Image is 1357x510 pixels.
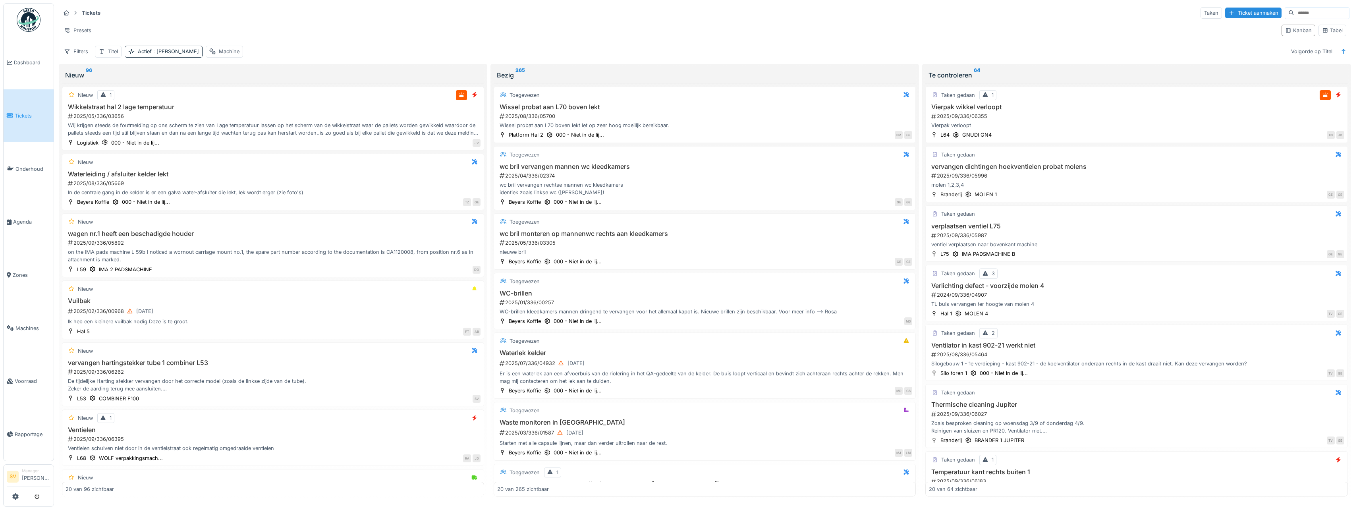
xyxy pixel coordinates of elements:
[67,180,481,187] div: 2025/08/336/05669
[992,91,994,99] div: 1
[975,437,1024,444] div: BRANDER 1 JUPITER
[509,387,541,394] div: Beyers Koffie
[4,355,54,408] a: Voorraad
[1327,191,1335,199] div: GE
[941,151,975,158] div: Taken gedaan
[60,46,92,57] div: Filters
[554,317,602,325] div: 000 - Niet in de lij...
[499,299,912,306] div: 2025/01/336/00257
[497,481,912,488] h3: Volmelder bak 3 gebrande koffie (= transport naar [GEOGRAPHIC_DATA])
[1288,46,1336,57] div: Volgorde op Titel
[77,266,86,273] div: L59
[473,395,481,403] div: SV
[4,249,54,302] a: Zones
[4,408,54,461] a: Rapportage
[929,360,1344,367] div: Silogebouw 1 - 1e verdieping - kast 902-21 - de koelventilator onderaan rechts in de kast draait ...
[929,401,1344,408] h3: Thermische cleaning Jupiter
[497,308,912,315] div: WC-brillen kleedkamers mannen dringend te vervangen voor het allemaal kapot is. Nieuwe brillen zi...
[78,158,93,166] div: Nieuw
[895,131,903,139] div: BM
[219,48,239,55] div: Machine
[497,70,913,80] div: Bezig
[15,431,50,438] span: Rapportage
[66,359,481,367] h3: vervangen hartingstekker tube 1 combiner L53
[930,291,1344,299] div: 2024/09/336/04907
[962,131,992,139] div: GNUDI GN4
[66,230,481,238] h3: wagen nr.1 heeft een beschadigde houder
[499,239,912,247] div: 2025/05/336/03305
[554,387,602,394] div: 000 - Niet in de lij...
[22,468,50,485] li: [PERSON_NAME]
[4,142,54,195] a: Onderhoud
[1201,7,1222,19] div: Taken
[940,250,949,258] div: L75
[992,456,994,464] div: 1
[895,387,903,395] div: MD
[152,48,199,54] span: : [PERSON_NAME]
[1322,27,1343,34] div: Tabel
[78,414,93,422] div: Nieuw
[108,48,118,55] div: Titel
[940,369,967,377] div: Silo toren 1
[67,306,481,316] div: 2025/02/336/00968
[509,198,541,206] div: Beyers Koffie
[66,297,481,305] h3: Vuilbak
[497,248,912,256] div: nieuwe bril
[67,435,481,443] div: 2025/09/336/06395
[77,139,98,147] div: Logistiek
[4,301,54,355] a: Machines
[904,317,912,325] div: MD
[930,410,1344,418] div: 2025/09/336/06027
[4,89,54,143] a: Tickets
[929,342,1344,349] h3: Ventilator in kast 902-21 werkt niet
[77,395,86,402] div: L53
[136,307,153,315] div: [DATE]
[77,198,109,206] div: Beyers Koffie
[15,112,50,120] span: Tickets
[510,218,540,226] div: Toegewezen
[473,266,481,274] div: DO
[66,485,114,493] div: 20 van 96 zichtbaar
[66,103,481,111] h3: Wikkelstraat hal 2 lage temperatuur
[99,395,139,402] div: COMBINER F100
[556,131,604,139] div: 000 - Niet in de lij...
[497,349,912,357] h3: Waterlek kelder
[78,91,93,99] div: Nieuw
[497,419,912,426] h3: Waste monitoren in [GEOGRAPHIC_DATA]
[79,9,104,17] strong: Tickets
[99,454,163,462] div: WOLF verpakkingsmach...
[499,358,912,368] div: 2025/07/336/04932
[1327,250,1335,258] div: GE
[904,198,912,206] div: GE
[554,258,602,265] div: 000 - Niet in de lij...
[499,428,912,438] div: 2025/03/336/01587
[66,377,481,392] div: De tijdelijke Harting stekker vervangen door het correcte model (zoals de linkse zijde van de tub...
[930,232,1344,239] div: 2025/09/336/05987
[13,271,50,279] span: Zones
[930,112,1344,120] div: 2025/09/336/06355
[7,471,19,483] li: SV
[499,172,912,180] div: 2025/04/336/02374
[15,325,50,332] span: Machines
[1336,250,1344,258] div: GE
[497,485,549,493] div: 20 van 265 zichtbaar
[510,407,540,414] div: Toegewezen
[499,112,912,120] div: 2025/08/336/05700
[515,70,525,80] sup: 265
[929,181,1344,189] div: molen 1,2,3,4
[940,437,962,444] div: Branderij
[473,198,481,206] div: GE
[556,469,558,476] div: 1
[929,122,1344,129] div: Vierpak verloopt
[940,191,962,198] div: Branderij
[17,8,41,32] img: Badge_color-CXgf-gQk.svg
[510,278,540,285] div: Toegewezen
[509,449,541,456] div: Beyers Koffie
[497,181,912,196] div: wc bril vervangen rechtse mannen wc kleedkamers identiek zoals linkse wc ([PERSON_NAME])
[1327,131,1335,139] div: TN
[929,485,977,493] div: 20 van 64 zichtbaar
[13,218,50,226] span: Agenda
[941,270,975,277] div: Taken gedaan
[904,387,912,395] div: CS
[510,151,540,158] div: Toegewezen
